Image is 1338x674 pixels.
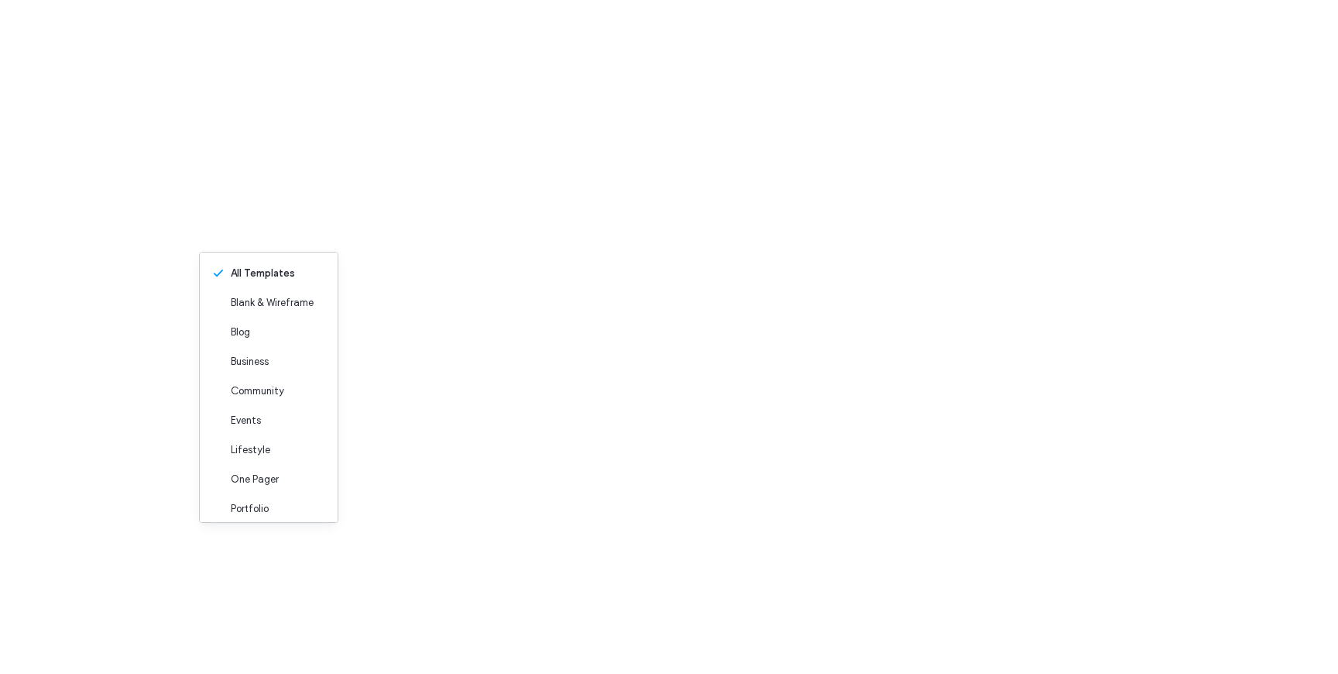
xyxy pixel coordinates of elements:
[231,442,270,458] span: Lifestyle
[231,413,261,428] span: Events
[231,295,314,311] span: Blank & Wireframe
[231,472,279,487] span: One Pager
[36,11,67,25] span: Help
[231,325,250,340] span: Blog
[231,383,284,399] span: Community
[231,501,269,517] span: Portfolio
[231,266,295,281] span: All Templates
[231,354,269,370] span: Business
